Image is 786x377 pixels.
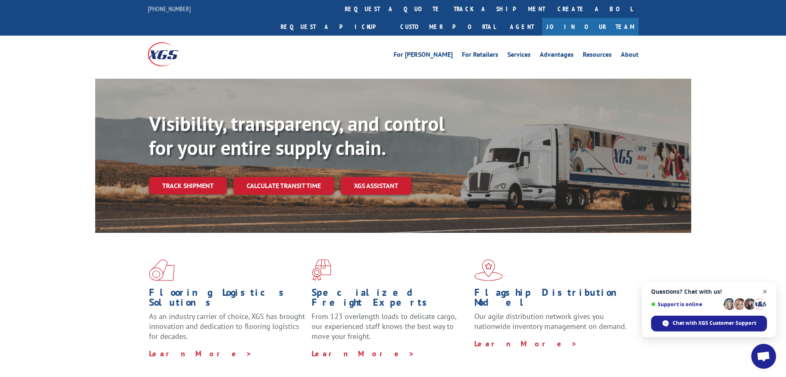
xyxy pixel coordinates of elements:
[651,316,767,331] div: Chat with XGS Customer Support
[542,18,639,36] a: Join Our Team
[394,18,502,36] a: Customer Portal
[149,312,305,341] span: As an industry carrier of choice, XGS has brought innovation and dedication to flooring logistics...
[760,287,770,297] span: Close chat
[621,51,639,60] a: About
[149,259,175,281] img: xgs-icon-total-supply-chain-intelligence-red
[474,259,503,281] img: xgs-icon-flagship-distribution-model-red
[651,288,767,295] span: Questions? Chat with us!
[474,312,627,331] span: Our agile distribution network gives you nationwide inventory management on demand.
[149,349,252,358] a: Learn More >
[312,259,331,281] img: xgs-icon-focused-on-flooring-red
[312,349,415,358] a: Learn More >
[341,177,411,195] a: XGS ASSISTANT
[673,319,756,327] span: Chat with XGS Customer Support
[474,288,631,312] h1: Flagship Distribution Model
[394,51,453,60] a: For [PERSON_NAME]
[583,51,612,60] a: Resources
[540,51,574,60] a: Advantages
[312,288,468,312] h1: Specialized Freight Experts
[651,301,721,307] span: Support is online
[502,18,542,36] a: Agent
[312,312,468,348] p: From 123 overlength loads to delicate cargo, our experienced staff knows the best way to move you...
[149,288,305,312] h1: Flooring Logistics Solutions
[751,344,776,369] div: Open chat
[462,51,498,60] a: For Retailers
[149,111,445,160] b: Visibility, transparency, and control for your entire supply chain.
[274,18,394,36] a: Request a pickup
[148,5,191,13] a: [PHONE_NUMBER]
[474,339,577,348] a: Learn More >
[233,177,334,195] a: Calculate transit time
[507,51,531,60] a: Services
[149,177,227,194] a: Track shipment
